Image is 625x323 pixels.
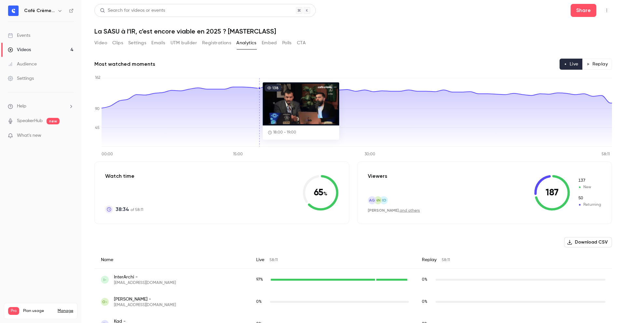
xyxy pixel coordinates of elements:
[94,251,250,269] div: Name
[422,278,427,282] span: 0 %
[8,75,34,82] div: Settings
[236,38,257,48] button: Analytics
[23,308,54,314] span: Plan usage
[151,38,165,48] button: Emails
[24,7,55,14] h6: Café Crème Club
[8,47,31,53] div: Videos
[58,308,73,314] a: Manage
[365,152,375,156] tspan: 30:00
[602,152,610,156] tspan: 58:11
[114,274,176,280] span: InterArchi -
[368,208,399,213] span: [PERSON_NAME]
[262,38,277,48] button: Embed
[114,302,176,308] span: [EMAIL_ADDRESS][DOMAIN_NAME]
[8,6,19,16] img: Café Crème Club
[95,107,100,111] tspan: 90
[578,184,601,190] span: New
[114,296,176,302] span: [PERSON_NAME] -
[400,209,420,213] a: and others
[560,59,583,70] button: Live
[94,38,107,48] button: Video
[8,32,30,39] div: Events
[571,4,596,17] button: Share
[375,197,381,203] span: NN
[256,300,262,304] span: 0 %
[578,195,601,201] span: Returning
[128,38,146,48] button: Settings
[415,251,612,269] div: Replay
[95,126,100,130] tspan: 45
[202,38,231,48] button: Registrations
[100,7,165,14] div: Search for videos or events
[233,152,243,156] tspan: 15:00
[602,5,612,16] button: Top Bar Actions
[116,205,143,213] p: of 58:11
[442,258,450,262] span: 58:11
[8,103,74,110] li: help-dropdown-opener
[114,280,176,286] span: [EMAIL_ADDRESS][DOMAIN_NAME]
[368,208,420,213] div: ,
[94,60,155,68] h2: Most watched moments
[564,237,612,247] button: Download CSV
[95,76,100,80] tspan: 162
[102,152,113,156] tspan: 00:00
[578,178,601,184] span: New
[282,38,292,48] button: Polls
[256,278,263,282] span: 97 %
[422,300,427,304] span: 0 %
[256,299,267,305] span: Live watch time
[47,118,60,124] span: new
[17,132,41,139] span: What's new
[8,61,37,67] div: Audience
[582,59,612,70] button: Replay
[422,277,432,283] span: Replay watch time
[381,197,386,203] span: ko
[256,277,267,283] span: Live watch time
[171,38,197,48] button: UTM builder
[17,103,26,110] span: Help
[105,172,143,180] p: Watch time
[297,38,306,48] button: CTA
[8,307,19,315] span: Pro
[270,258,278,262] span: 58:11
[422,299,432,305] span: Replay watch time
[369,197,375,203] span: AG
[104,277,106,283] span: I-
[17,118,43,124] a: SpeakerHub
[66,133,74,139] iframe: Noticeable Trigger
[250,251,415,269] div: Live
[94,291,612,313] div: omar.biyadi1@gmail.com
[102,299,107,305] span: o-
[116,205,129,213] span: 38:34
[94,27,612,35] h1: La SASU à l’IR, c’est encore viable en 2025 ? [MASTERCLASS]
[112,38,123,48] button: Clips
[368,172,387,180] p: Viewers
[94,269,612,291] div: interarchi@gmail.com
[578,202,601,208] span: Returning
